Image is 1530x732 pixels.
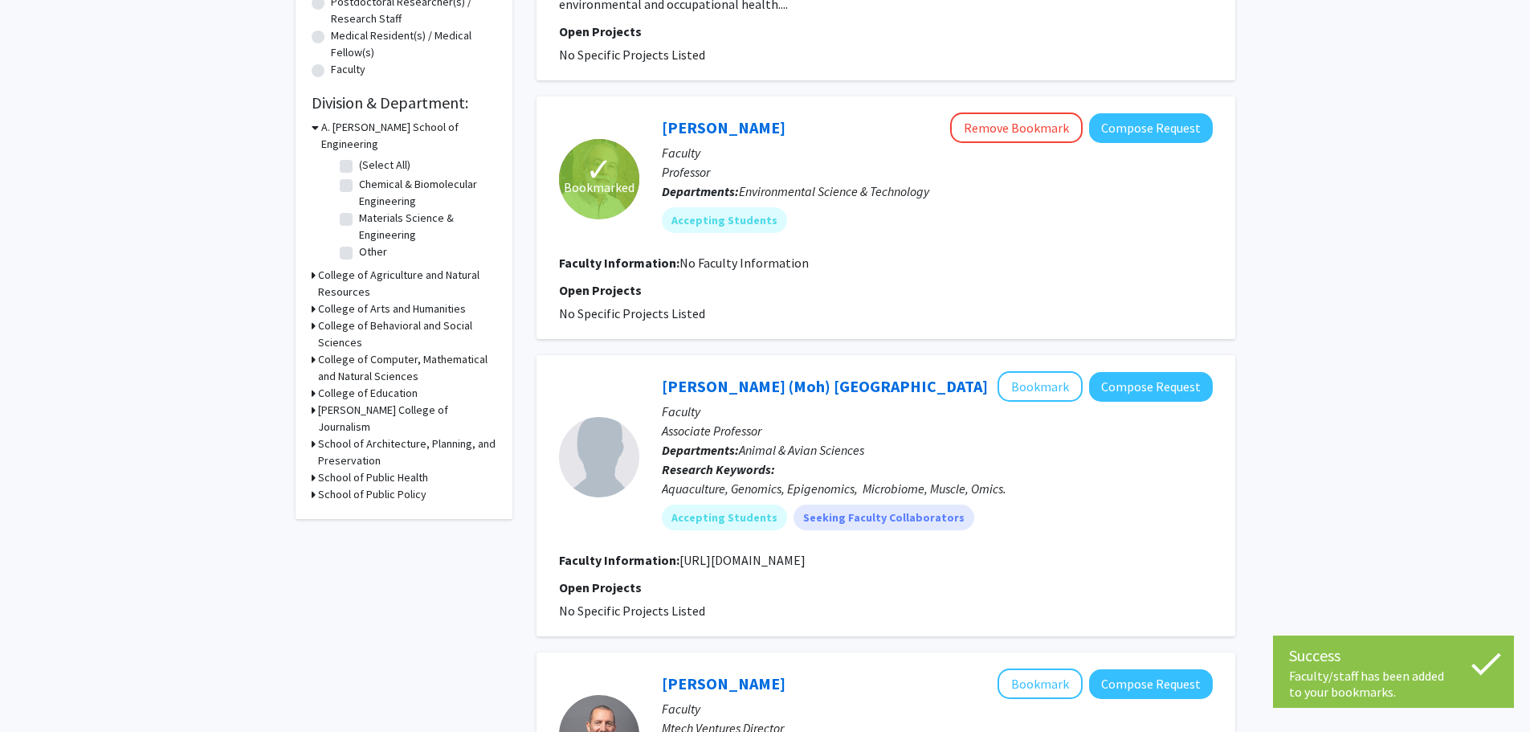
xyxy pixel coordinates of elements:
[359,176,492,210] label: Chemical & Biomolecular Engineering
[1289,644,1498,668] div: Success
[662,207,787,233] mat-chip: Accepting Students
[318,436,496,469] h3: School of Architecture, Planning, and Preservation
[1089,669,1213,699] button: Compose Request to Dan Kunitz
[559,255,679,271] b: Faculty Information:
[739,442,864,458] span: Animal & Avian Sciences
[679,552,806,568] fg-read-more: [URL][DOMAIN_NAME]
[559,578,1213,597] p: Open Projects
[559,280,1213,300] p: Open Projects
[662,402,1213,421] p: Faculty
[359,243,387,260] label: Other
[359,157,410,174] label: (Select All)
[359,210,492,243] label: Materials Science & Engineering
[679,255,809,271] span: No Faculty Information
[662,183,739,199] b: Departments:
[662,376,988,396] a: [PERSON_NAME] (Moh) [GEOGRAPHIC_DATA]
[318,385,418,402] h3: College of Education
[662,461,775,477] b: Research Keywords:
[12,660,68,720] iframe: Chat
[318,301,466,317] h3: College of Arts and Humanities
[1089,113,1213,143] button: Compose Request to Martin Rabenhorst
[662,117,785,137] a: [PERSON_NAME]
[559,47,705,63] span: No Specific Projects Listed
[331,61,365,78] label: Faculty
[312,93,496,112] h2: Division & Department:
[318,317,496,351] h3: College of Behavioral and Social Sciences
[1089,372,1213,402] button: Compose Request to Mohamed (Moh) Salem
[318,486,426,503] h3: School of Public Policy
[662,421,1213,440] p: Associate Professor
[662,162,1213,182] p: Professor
[318,351,496,385] h3: College of Computer, Mathematical and Natural Sciences
[559,552,679,568] b: Faculty Information:
[662,699,1213,718] p: Faculty
[950,112,1083,143] button: Remove Bookmark
[321,119,496,153] h3: A. [PERSON_NAME] School of Engineering
[559,22,1213,41] p: Open Projects
[662,442,739,458] b: Departments:
[564,178,634,197] span: Bookmarked
[794,505,974,530] mat-chip: Seeking Faculty Collaborators
[662,505,787,530] mat-chip: Accepting Students
[318,402,496,436] h3: [PERSON_NAME] College of Journalism
[998,371,1083,402] button: Add Mohamed (Moh) Salem to Bookmarks
[331,27,496,61] label: Medical Resident(s) / Medical Fellow(s)
[559,305,705,321] span: No Specific Projects Listed
[662,479,1213,498] div: Aquaculture, Genomics, Epigenomics, Microbiome, Muscle, Omics.
[739,183,929,199] span: Environmental Science & Technology
[1289,668,1498,700] div: Faculty/staff has been added to your bookmarks.
[662,673,785,693] a: [PERSON_NAME]
[662,143,1213,162] p: Faculty
[559,603,705,619] span: No Specific Projects Listed
[318,469,428,486] h3: School of Public Health
[998,669,1083,699] button: Add Dan Kunitz to Bookmarks
[318,267,496,301] h3: College of Agriculture and Natural Resources
[585,162,613,178] span: ✓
